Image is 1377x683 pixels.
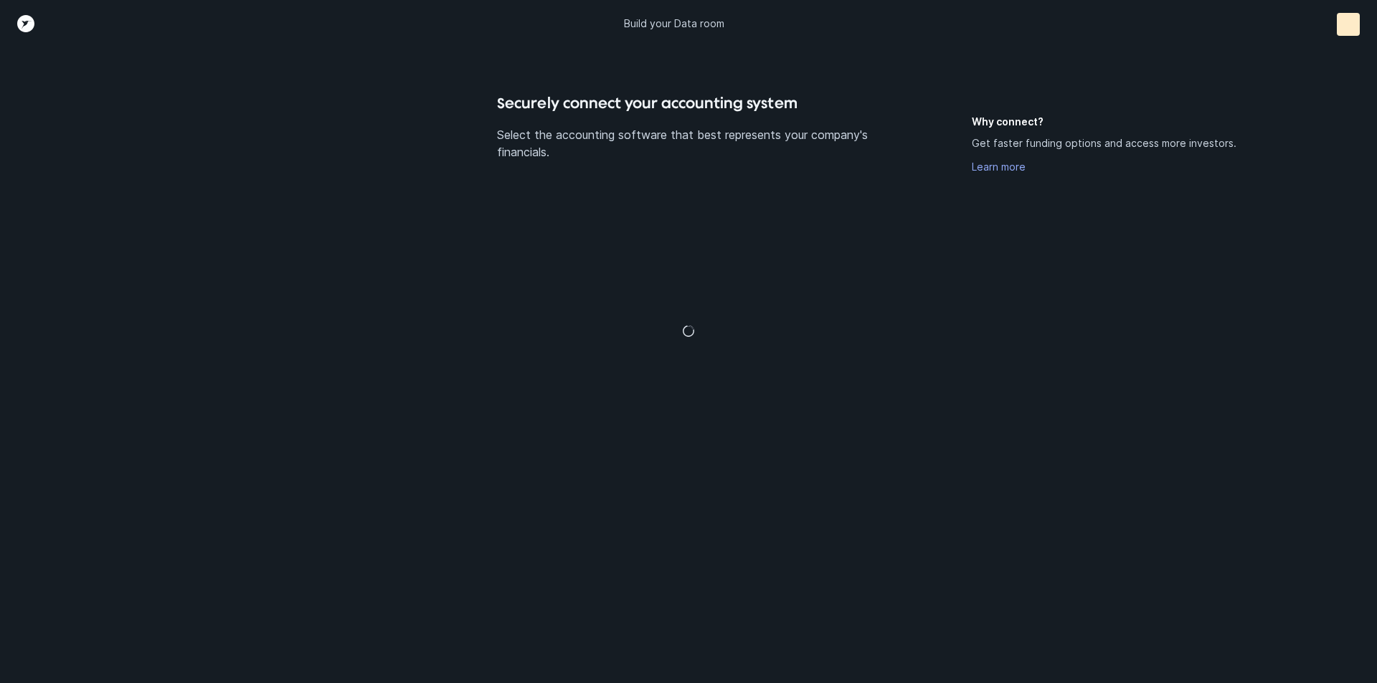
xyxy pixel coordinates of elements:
[497,92,879,115] h4: Securely connect your accounting system
[497,126,879,161] p: Select the accounting software that best represents your company's financials.
[972,135,1236,152] p: Get faster funding options and access more investors.
[624,16,724,31] p: Build your Data room
[972,115,1262,129] h5: Why connect?
[972,161,1026,173] a: Learn more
